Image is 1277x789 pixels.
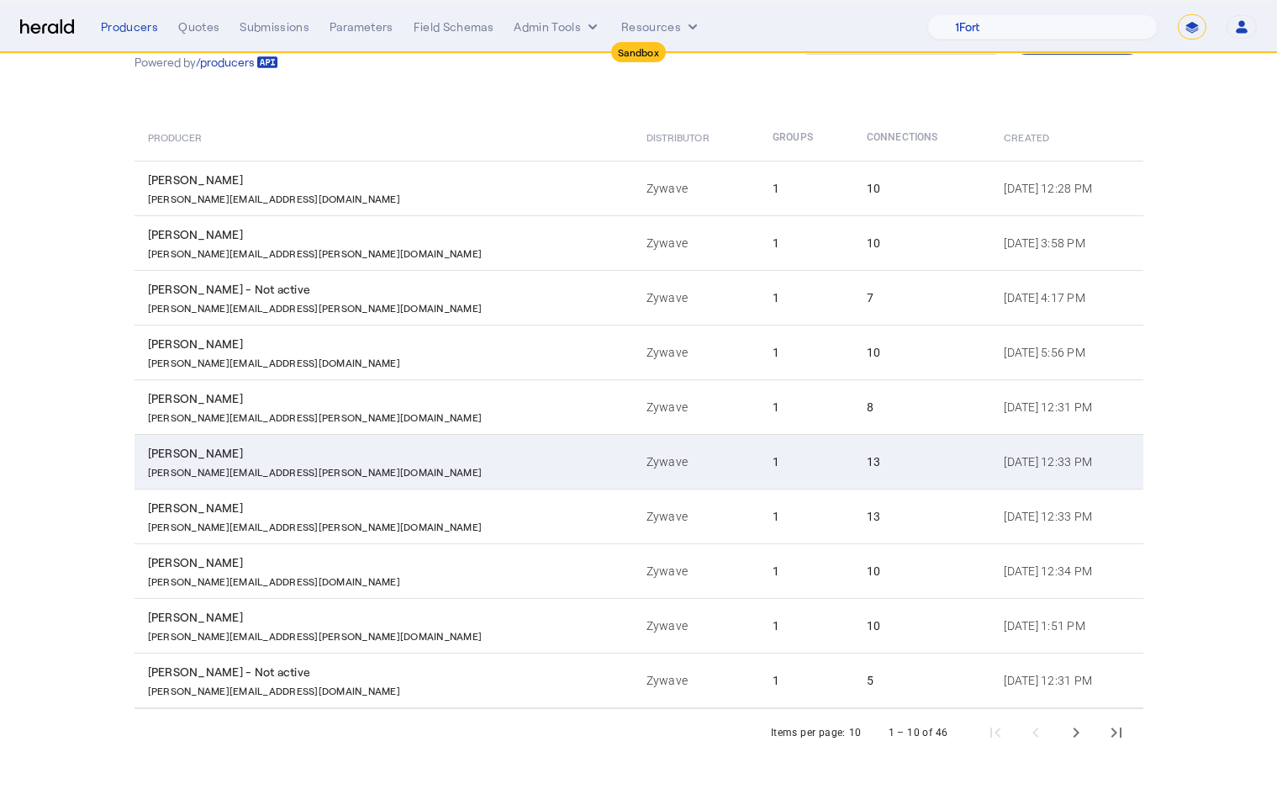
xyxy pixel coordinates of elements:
[633,379,760,434] td: Zywave
[759,325,853,379] td: 1
[148,188,400,205] p: [PERSON_NAME][EMAIL_ADDRESS][DOMAIN_NAME]
[633,325,760,379] td: Zywave
[633,161,760,215] td: Zywave
[148,680,400,697] p: [PERSON_NAME][EMAIL_ADDRESS][DOMAIN_NAME]
[1011,24,1143,55] button: Add Producer
[148,226,626,243] div: [PERSON_NAME]
[148,243,483,260] p: [PERSON_NAME][EMAIL_ADDRESS][PERSON_NAME][DOMAIN_NAME]
[148,664,626,680] div: [PERSON_NAME] - Not active
[148,462,483,479] p: [PERSON_NAME][EMAIL_ADDRESS][PERSON_NAME][DOMAIN_NAME]
[867,235,984,252] div: 10
[990,270,1142,325] td: [DATE] 4:17 PM
[148,571,400,588] p: [PERSON_NAME][EMAIL_ADDRESS][DOMAIN_NAME]
[148,298,483,315] p: [PERSON_NAME][EMAIL_ADDRESS][PERSON_NAME][DOMAIN_NAME]
[759,161,853,215] td: 1
[148,281,626,298] div: [PERSON_NAME] - Not active
[889,724,948,741] div: 1 – 10 of 46
[759,114,853,161] th: Groups
[990,161,1142,215] td: [DATE] 12:28 PM
[990,598,1142,653] td: [DATE] 1:51 PM
[148,445,626,462] div: [PERSON_NAME]
[867,344,984,361] div: 10
[20,19,74,35] img: Herald Logo
[148,500,626,516] div: [PERSON_NAME]
[148,352,400,369] p: [PERSON_NAME][EMAIL_ADDRESS][DOMAIN_NAME]
[759,598,853,653] td: 1
[148,554,626,571] div: [PERSON_NAME]
[240,19,309,35] div: Submissions
[867,672,984,689] div: 5
[990,114,1142,161] th: Created
[867,180,984,197] div: 10
[867,563,984,580] div: 10
[135,54,278,71] p: Powered by
[759,489,853,543] td: 1
[990,543,1142,598] td: [DATE] 12:34 PM
[148,336,626,352] div: [PERSON_NAME]
[990,653,1142,708] td: [DATE] 12:31 PM
[849,724,862,741] div: 10
[633,434,760,489] td: Zywave
[759,434,853,489] td: 1
[633,598,760,653] td: Zywave
[771,724,846,741] div: Items per page:
[196,54,278,71] a: /producers
[990,215,1142,270] td: [DATE] 3:58 PM
[611,42,666,62] div: Sandbox
[867,508,984,525] div: 13
[990,379,1142,434] td: [DATE] 12:31 PM
[621,19,701,35] button: Resources dropdown menu
[148,407,483,424] p: [PERSON_NAME][EMAIL_ADDRESS][PERSON_NAME][DOMAIN_NAME]
[867,399,984,416] div: 8
[633,489,760,543] td: Zywave
[101,19,158,35] div: Producers
[514,19,601,35] button: internal dropdown menu
[1096,712,1137,753] button: Last page
[867,289,984,306] div: 7
[148,172,626,188] div: [PERSON_NAME]
[990,325,1142,379] td: [DATE] 5:56 PM
[759,215,853,270] td: 1
[633,653,760,708] td: Zywave
[633,543,760,598] td: Zywave
[148,516,483,533] p: [PERSON_NAME][EMAIL_ADDRESS][PERSON_NAME][DOMAIN_NAME]
[330,19,393,35] div: Parameters
[867,617,984,634] div: 10
[867,453,984,470] div: 13
[148,390,626,407] div: [PERSON_NAME]
[990,489,1142,543] td: [DATE] 12:33 PM
[759,653,853,708] td: 1
[148,609,626,626] div: [PERSON_NAME]
[414,19,494,35] div: Field Schemas
[1056,712,1096,753] button: Next page
[148,626,483,643] p: [PERSON_NAME][EMAIL_ADDRESS][PERSON_NAME][DOMAIN_NAME]
[853,114,990,161] th: Connections
[759,543,853,598] td: 1
[633,270,760,325] td: Zywave
[990,434,1142,489] td: [DATE] 12:33 PM
[135,114,633,161] th: Producer
[633,114,760,161] th: Distributor
[759,379,853,434] td: 1
[178,19,219,35] div: Quotes
[633,215,760,270] td: Zywave
[759,270,853,325] td: 1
